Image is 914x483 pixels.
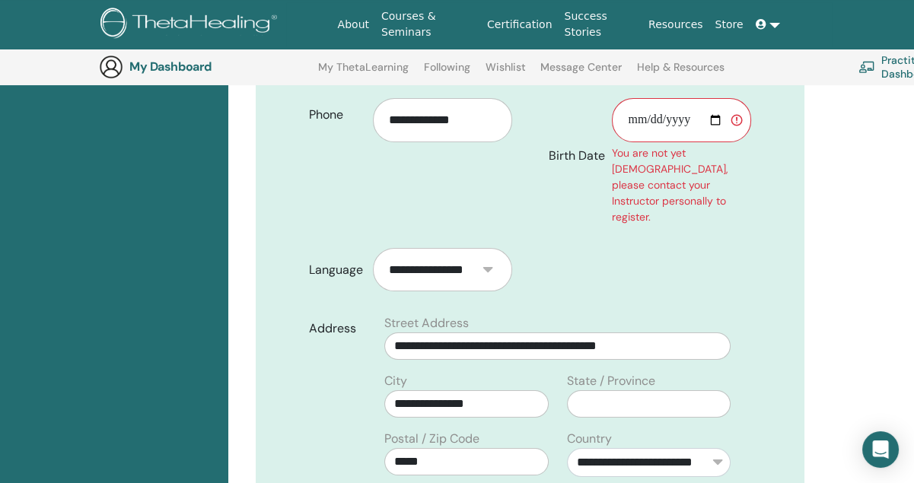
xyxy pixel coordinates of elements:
label: City [384,372,407,390]
a: Help & Resources [637,61,725,85]
a: Following [424,61,470,85]
div: You are not yet [DEMOGRAPHIC_DATA], please contact your Instructor personally to register. [612,145,751,225]
a: Success Stories [558,2,642,46]
a: My ThetaLearning [318,61,409,85]
div: Open Intercom Messenger [862,431,899,468]
a: Resources [642,11,709,39]
label: Birth Date [537,141,613,170]
label: Language [298,256,373,284]
a: Wishlist [486,61,526,85]
h3: My Dashboard [129,59,282,74]
a: Certification [481,11,558,39]
img: generic-user-icon.jpg [99,55,123,79]
label: Address [298,314,375,343]
label: Phone [298,100,373,129]
a: Courses & Seminars [375,2,481,46]
a: Store [709,11,750,39]
label: Postal / Zip Code [384,430,479,448]
label: Country [567,430,612,448]
img: logo.png [100,8,282,42]
label: Street Address [384,314,469,332]
label: State / Province [567,372,655,390]
a: About [332,11,375,39]
a: Message Center [540,61,622,85]
img: chalkboard-teacher.svg [858,61,875,73]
